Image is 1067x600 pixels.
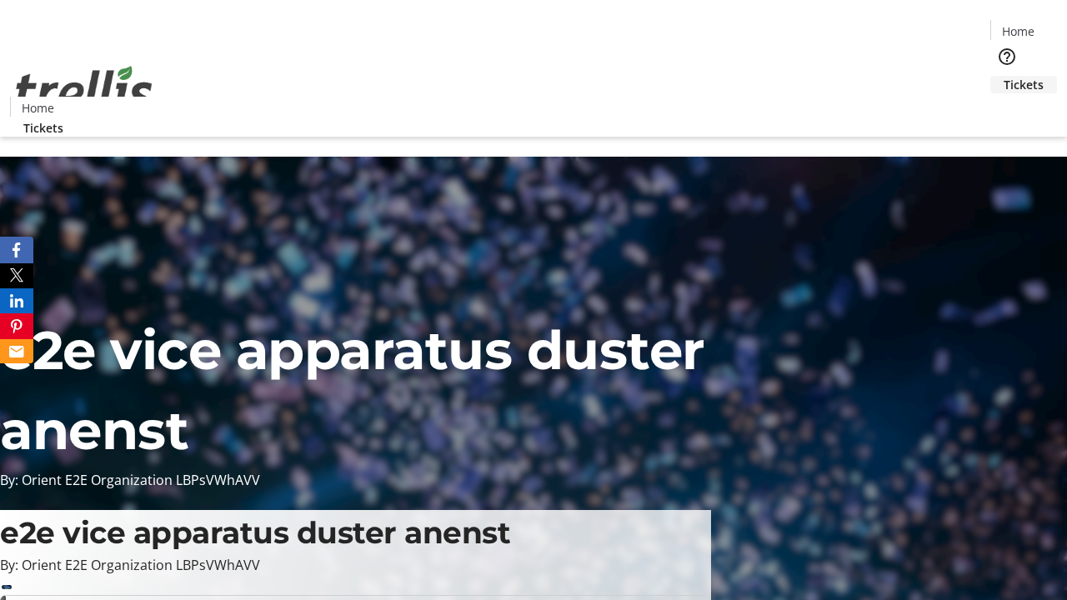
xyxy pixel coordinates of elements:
[991,22,1044,40] a: Home
[990,76,1057,93] a: Tickets
[10,119,77,137] a: Tickets
[11,99,64,117] a: Home
[990,40,1024,73] button: Help
[990,93,1024,127] button: Cart
[23,119,63,137] span: Tickets
[1004,76,1044,93] span: Tickets
[1002,22,1034,40] span: Home
[22,99,54,117] span: Home
[10,47,158,131] img: Orient E2E Organization LBPsVWhAVV's Logo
